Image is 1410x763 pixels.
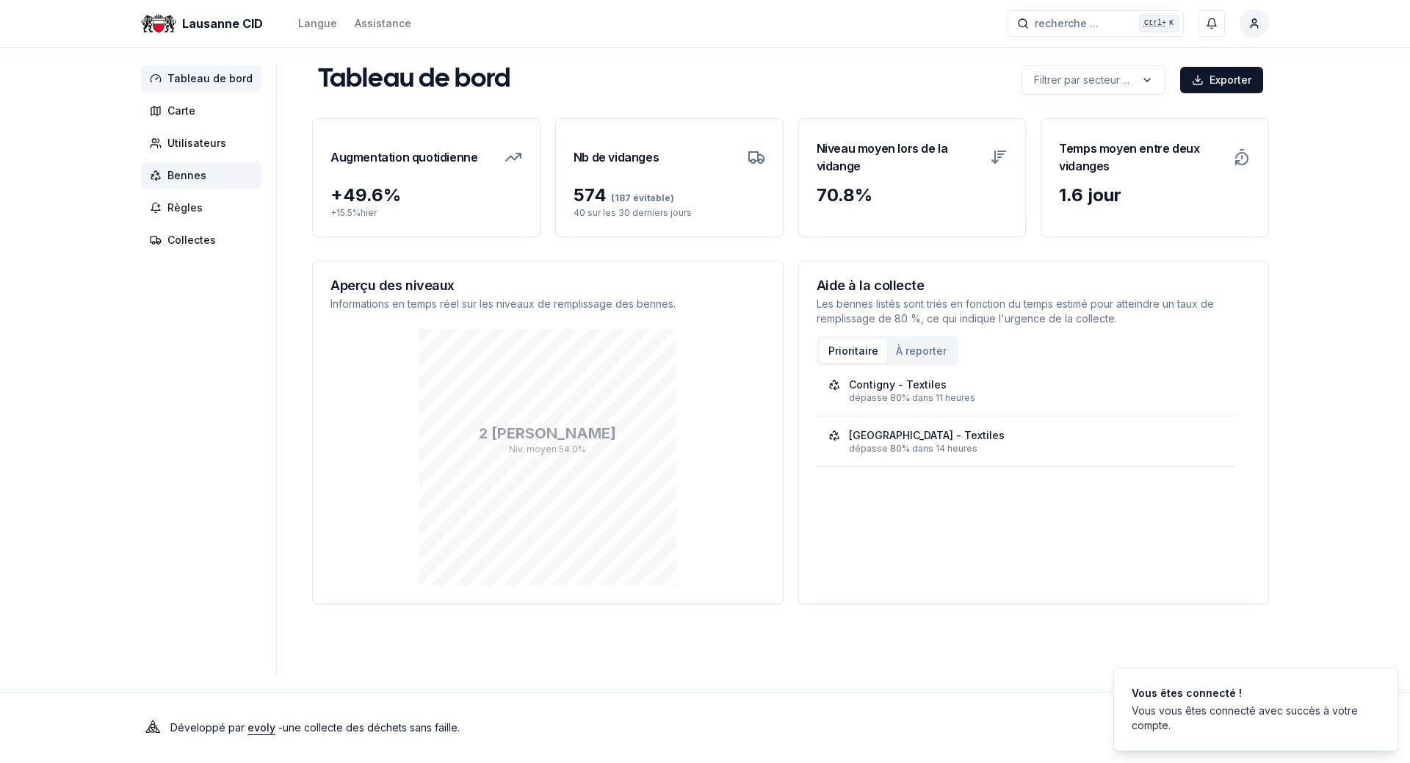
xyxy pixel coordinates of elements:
h3: Aperçu des niveaux [330,279,765,292]
div: Vous vous êtes connecté avec succès à votre compte. [1132,704,1374,733]
button: À reporter [887,339,955,363]
span: Collectes [167,233,216,247]
p: Développé par - une collecte des déchets sans faille . [170,717,460,738]
p: Informations en temps réel sur les niveaux de remplissage des bennes. [330,297,765,311]
p: Filtrer par secteur ... [1034,73,1129,87]
h3: Augmentation quotidienne [330,137,477,178]
h3: Temps moyen entre deux vidanges [1059,137,1224,178]
span: Tableau de bord [167,71,253,86]
a: Règles [141,195,267,221]
button: recherche ...Ctrl+K [1008,10,1184,37]
span: Bennes [167,168,206,183]
a: Assistance [355,15,411,32]
span: (187 évitable) [607,192,674,203]
a: [GEOGRAPHIC_DATA] - Textilesdépasse 80% dans 14 heures [828,428,1225,455]
a: Utilisateurs [141,130,267,156]
a: evoly [247,721,275,734]
div: dépasse 80% dans 11 heures [849,392,1225,404]
div: [GEOGRAPHIC_DATA] - Textiles [849,428,1005,443]
div: dépasse 80% dans 14 heures [849,443,1225,455]
a: Tableau de bord [141,65,267,92]
a: Collectes [141,227,267,253]
p: Les bennes listés sont triés en fonction du temps estimé pour atteindre un taux de remplissage de... [817,297,1251,326]
img: Evoly Logo [141,716,164,740]
h3: Aide à la collecte [817,279,1251,292]
a: Lausanne CID [141,15,269,32]
div: 70.8 % [817,184,1008,207]
div: Contigny - Textiles [849,377,947,392]
span: Règles [167,200,203,215]
a: Bennes [141,162,267,189]
h3: Niveau moyen lors de la vidange [817,137,982,178]
h3: Nb de vidanges [574,137,659,178]
span: recherche ... [1035,16,1099,31]
a: Contigny - Textilesdépasse 80% dans 11 heures [828,377,1225,404]
p: 40 sur les 30 derniers jours [574,207,765,219]
span: Lausanne CID [182,15,263,32]
button: Langue [298,15,337,32]
span: Utilisateurs [167,136,226,151]
img: Lausanne CID Logo [141,6,176,41]
div: Langue [298,16,337,31]
h1: Tableau de bord [318,65,510,95]
p: + 15.5 % hier [330,207,522,219]
button: Exporter [1180,67,1263,93]
span: Carte [167,104,195,118]
div: 574 [574,184,765,207]
div: 1.6 jour [1059,184,1251,207]
button: label [1022,65,1165,95]
div: Vous êtes connecté ! [1132,686,1374,701]
a: Carte [141,98,267,124]
button: Prioritaire [820,339,887,363]
div: + 49.6 % [330,184,522,207]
